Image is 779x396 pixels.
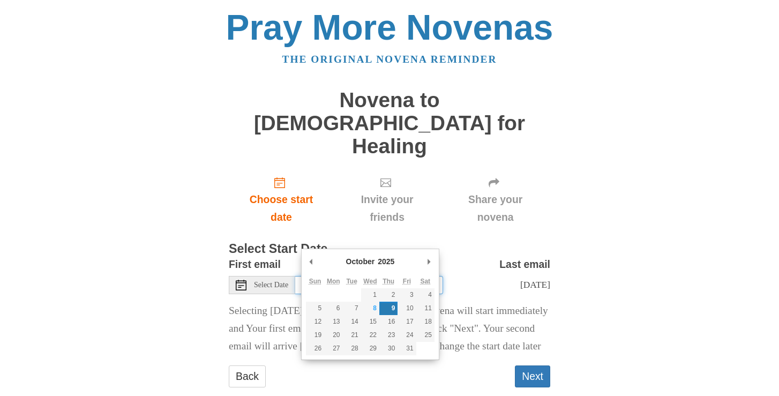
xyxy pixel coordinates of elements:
button: 31 [398,342,416,355]
button: Previous Month [306,253,317,270]
button: 20 [324,328,342,342]
button: 4 [416,288,435,302]
button: 8 [361,302,379,315]
button: 9 [379,302,398,315]
abbr: Wednesday [363,278,377,285]
a: The original novena reminder [282,54,497,65]
span: Share your novena [451,191,540,226]
abbr: Friday [403,278,411,285]
button: 19 [306,328,324,342]
button: 1 [361,288,379,302]
button: 23 [379,328,398,342]
abbr: Saturday [420,278,430,285]
abbr: Monday [327,278,340,285]
button: 25 [416,328,435,342]
button: 27 [324,342,342,355]
a: Choose start date [229,168,334,232]
button: 28 [342,342,361,355]
button: 12 [306,315,324,328]
button: 6 [324,302,342,315]
button: 15 [361,315,379,328]
button: 24 [398,328,416,342]
button: Next Month [424,253,435,270]
label: Last email [499,256,550,273]
button: 26 [306,342,324,355]
div: Click "Next" to confirm your start date first. [334,168,440,232]
button: Next [515,365,550,387]
div: 2025 [376,253,396,270]
a: Back [229,365,266,387]
abbr: Tuesday [346,278,357,285]
button: 11 [416,302,435,315]
p: Selecting [DATE] as the start date means Your novena will start immediately and Your first email ... [229,302,550,355]
div: October [344,253,377,270]
button: 7 [342,302,361,315]
span: Select Date [254,281,288,289]
button: 3 [398,288,416,302]
input: Use the arrow keys to pick a date [295,276,443,294]
span: [DATE] [520,279,550,290]
button: 16 [379,315,398,328]
button: 18 [416,315,435,328]
label: First email [229,256,281,273]
button: 2 [379,288,398,302]
span: Choose start date [239,191,323,226]
abbr: Sunday [309,278,321,285]
button: 10 [398,302,416,315]
button: 5 [306,302,324,315]
button: 29 [361,342,379,355]
button: 22 [361,328,379,342]
div: Click "Next" to confirm your start date first. [440,168,550,232]
h1: Novena to [DEMOGRAPHIC_DATA] for Healing [229,89,550,158]
abbr: Thursday [383,278,394,285]
button: 13 [324,315,342,328]
button: 21 [342,328,361,342]
a: Pray More Novenas [226,8,553,47]
button: 17 [398,315,416,328]
h3: Select Start Date [229,242,550,256]
button: 30 [379,342,398,355]
button: 14 [342,315,361,328]
span: Invite your friends [344,191,430,226]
